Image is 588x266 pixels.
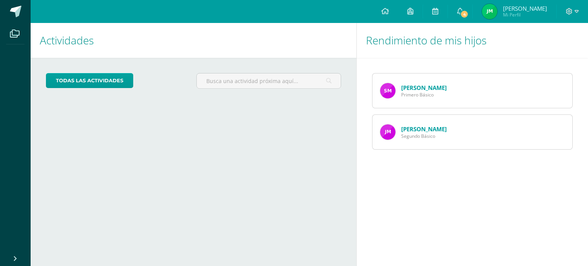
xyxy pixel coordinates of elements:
[380,83,395,98] img: c87c07a0e5368b1347ab85f956d7ff1c.png
[503,11,547,18] span: Mi Perfil
[460,10,469,18] span: 4
[401,133,447,139] span: Segundo Básico
[46,73,133,88] a: todas las Actividades
[482,4,497,19] img: ddec72b5c029669c0c8a9237636aa9fc.png
[197,73,340,88] input: Busca una actividad próxima aquí...
[40,23,347,58] h1: Actividades
[401,84,447,91] a: [PERSON_NAME]
[380,124,395,140] img: 9297a152d82aad3090d1e1dfbfa367d4.png
[503,5,547,12] span: [PERSON_NAME]
[401,91,447,98] span: Primero Básico
[366,23,579,58] h1: Rendimiento de mis hijos
[401,125,447,133] a: [PERSON_NAME]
